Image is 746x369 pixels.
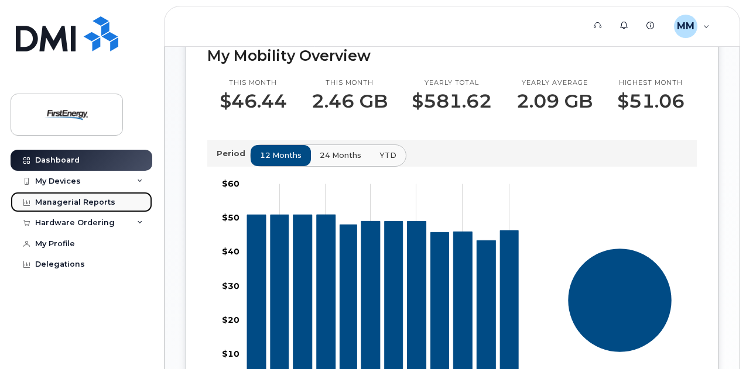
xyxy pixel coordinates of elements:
[222,212,239,223] tspan: $50
[695,318,737,360] iframe: Messenger Launcher
[312,91,388,112] p: 2.46 GB
[312,78,388,88] p: This month
[220,91,287,112] p: $46.44
[412,78,492,88] p: Yearly total
[220,78,287,88] p: This month
[516,78,593,88] p: Yearly average
[516,91,593,112] p: 2.09 GB
[222,281,239,291] tspan: $30
[222,315,239,325] tspan: $20
[617,91,685,112] p: $51.06
[567,249,672,353] g: Series
[217,148,250,159] p: Period
[222,178,239,189] tspan: $60
[222,247,239,257] tspan: $40
[222,349,239,360] tspan: $10
[677,19,694,33] span: MM
[320,150,361,161] span: 24 months
[617,78,685,88] p: Highest month
[207,47,697,64] h2: My Mobility Overview
[666,15,718,38] div: Mader, Mark A
[412,91,492,112] p: $581.62
[379,150,396,161] span: YTD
